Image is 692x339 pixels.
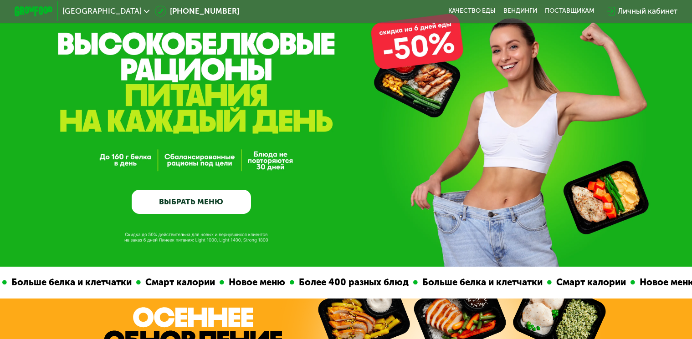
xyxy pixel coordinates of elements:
[448,7,496,15] a: Качество еды
[545,7,595,15] div: поставщикам
[252,275,371,289] div: Более 400 разных блюд
[182,275,247,289] div: Новое меню
[62,7,142,15] span: [GEOGRAPHIC_DATA]
[509,275,588,289] div: Смарт калории
[593,275,658,289] div: Новое меню
[155,5,240,17] a: [PHONE_NUMBER]
[98,275,177,289] div: Смарт калории
[132,190,251,214] a: ВЫБРАТЬ МЕНЮ
[503,7,537,15] a: Вендинги
[618,5,677,17] div: Личный кабинет
[375,275,505,289] div: Больше белка и клетчатки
